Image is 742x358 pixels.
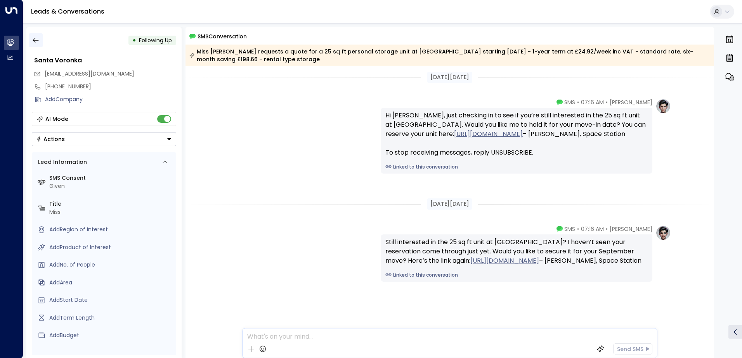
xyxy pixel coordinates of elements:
[606,225,608,233] span: •
[49,200,173,208] label: Title
[385,272,648,279] a: Linked to this conversation
[49,182,173,190] div: Given
[606,98,608,106] span: •
[139,36,172,44] span: Following Up
[49,279,173,287] div: AddArea
[34,56,176,65] div: Santa Voronka
[454,129,523,139] a: [URL][DOMAIN_NAME]
[49,314,173,322] div: AddTerm Length
[45,115,68,123] div: AI Mode
[427,72,472,83] div: [DATE][DATE]
[610,98,652,106] span: [PERSON_NAME]
[35,158,87,166] div: Lead Information
[49,261,173,269] div: AddNo. of People
[385,238,648,265] div: Still interested in the 25 sq ft unit at [GEOGRAPHIC_DATA]? I haven’t seen your reservation come ...
[49,208,173,216] div: Miss
[385,164,648,170] a: Linked to this conversation
[32,132,176,146] div: Button group with a nested menu
[45,70,134,77] span: [EMAIL_ADDRESS][DOMAIN_NAME]
[581,225,604,233] span: 07:16 AM
[36,136,65,143] div: Actions
[198,32,247,41] span: SMS Conversation
[32,132,176,146] button: Actions
[49,296,173,304] div: AddStart Date
[577,98,579,106] span: •
[470,256,539,265] a: [URL][DOMAIN_NAME]
[45,70,134,78] span: santa.iriss@gmail.com
[49,243,173,251] div: AddProduct of Interest
[132,33,136,47] div: •
[189,48,710,63] div: Miss [PERSON_NAME] requests a quote for a 25 sq ft personal storage unit at [GEOGRAPHIC_DATA] sta...
[564,225,575,233] span: SMS
[31,7,104,16] a: Leads & Conversations
[610,225,652,233] span: [PERSON_NAME]
[655,98,671,114] img: profile-logo.png
[385,111,648,157] div: Hi [PERSON_NAME], just checking in to see if you’re still interested in the 25 sq ft unit at [GEO...
[655,225,671,241] img: profile-logo.png
[45,95,176,103] div: AddCompany
[581,98,604,106] span: 07:16 AM
[49,349,173,357] label: Source
[49,174,173,182] label: SMS Consent
[45,83,176,91] div: [PHONE_NUMBER]
[49,225,173,234] div: AddRegion of Interest
[427,198,472,210] div: [DATE][DATE]
[49,331,173,339] div: AddBudget
[564,98,575,106] span: SMS
[577,225,579,233] span: •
